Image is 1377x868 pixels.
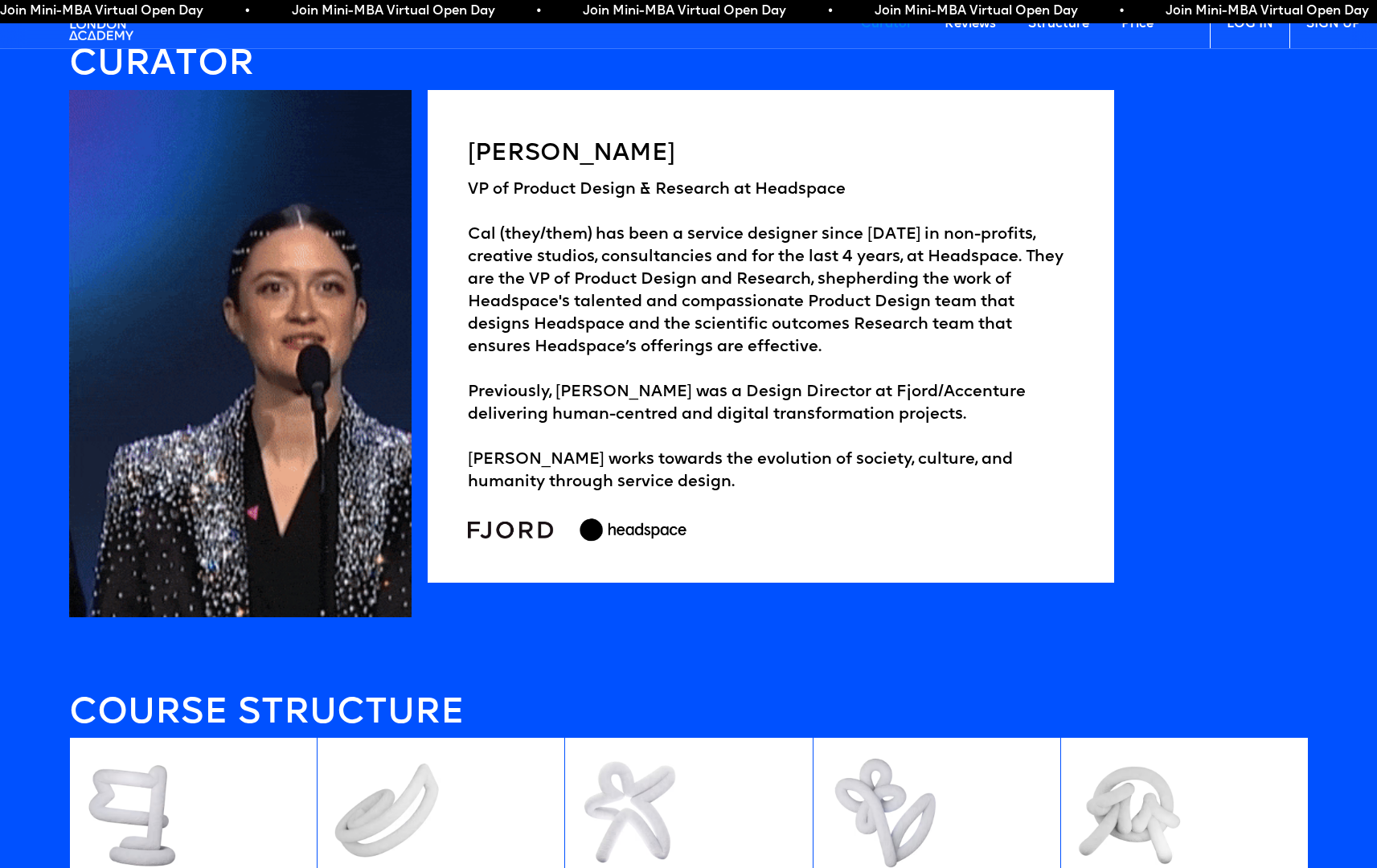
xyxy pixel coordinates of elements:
[69,698,1309,731] h4: Course STRUCTURE
[208,3,213,19] span: •
[791,3,796,19] span: •
[499,3,504,19] span: •
[468,138,1073,170] h5: [PERSON_NAME]
[1082,3,1087,19] span: •
[69,49,1309,82] h4: CURATOR
[468,178,1073,493] div: VP of Product Design & Research at Headspace Cal (they/them) has been a service designer since [D...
